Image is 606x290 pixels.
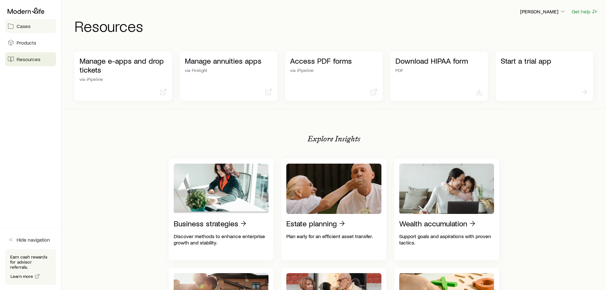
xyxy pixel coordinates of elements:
[174,233,269,246] p: Discover methods to enhance enterprise growth and stability.
[5,19,56,33] a: Cases
[395,56,483,65] p: Download HIPAA form
[17,56,40,62] span: Resources
[185,56,272,65] p: Manage annuities apps
[74,18,598,33] h1: Resources
[501,56,588,65] p: Start a trial app
[394,159,499,260] a: Wealth accumulationSupport goals and aspirations with proven tactics.
[520,8,566,16] button: [PERSON_NAME]
[399,233,494,246] p: Support goals and aspirations with proven tactics.
[281,159,387,260] a: Estate planningPlan early for an efficient asset transfer.
[17,23,31,29] span: Cases
[5,36,56,50] a: Products
[80,77,167,82] p: via iPipeline
[80,56,167,74] p: Manage e-apps and drop tickets
[174,164,269,214] img: Business strategies
[174,219,238,228] p: Business strategies
[286,219,337,228] p: Estate planning
[286,233,381,239] p: Plan early for an efficient asset transfer.
[5,52,56,66] a: Resources
[5,249,56,285] div: Earn cash rewards for advisor referrals.Learn more
[399,164,494,214] img: Wealth accumulation
[395,68,483,73] p: PDF
[10,254,51,270] p: Earn cash rewards for advisor referrals.
[399,219,467,228] p: Wealth accumulation
[17,237,50,243] span: Hide navigation
[571,8,598,15] button: Get help
[286,164,381,214] img: Estate planning
[169,159,274,260] a: Business strategiesDiscover methods to enhance enterprise growth and stability.
[520,8,566,15] p: [PERSON_NAME]
[308,134,360,143] p: Explore Insights
[290,68,378,73] p: via iPipeline
[185,68,272,73] p: via Firelight
[390,51,488,101] a: Download HIPAA formPDF
[290,56,378,65] p: Access PDF forms
[10,274,33,279] span: Learn more
[17,39,36,46] span: Products
[5,233,56,247] button: Hide navigation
